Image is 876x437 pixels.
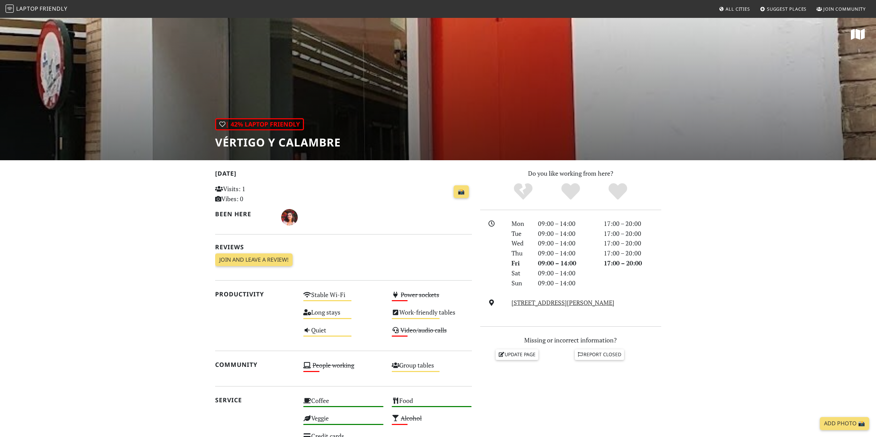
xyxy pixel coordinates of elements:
div: 09:00 – 14:00 [534,248,600,258]
img: LaptopFriendly [6,4,14,13]
a: All Cities [716,3,753,15]
a: Add Photo 📸 [820,417,869,430]
a: Suggest Places [757,3,810,15]
s: Alcohol [401,414,422,422]
div: Long stays [299,307,388,324]
div: 17:00 – 20:00 [600,219,665,229]
h2: [DATE] [215,170,472,180]
a: Update page [496,349,538,360]
div: 17:00 – 20:00 [600,229,665,239]
div: 17:00 – 20:00 [600,248,665,258]
div: 09:00 – 14:00 [534,238,600,248]
div: Group tables [388,360,476,377]
span: Laptop [16,5,39,12]
div: Mon [507,219,534,229]
a: Join Community [814,3,868,15]
a: [STREET_ADDRESS][PERSON_NAME] [511,298,614,307]
div: Thu [507,248,534,258]
span: Lucia C. Neco [281,212,298,221]
p: Do you like working from here? [480,168,661,178]
s: Video/audio calls [400,326,447,334]
h2: Service [215,396,295,404]
a: 📸 [454,185,469,198]
div: 09:00 – 14:00 [534,258,600,268]
div: Fri [507,258,534,268]
div: 09:00 – 14:00 [534,278,600,288]
div: Stable Wi-Fi [299,289,388,307]
div: Tue [507,229,534,239]
div: No [499,182,547,201]
div: 09:00 – 14:00 [534,219,600,229]
div: 09:00 – 14:00 [534,268,600,278]
h2: Been here [215,210,273,218]
div: Coffee [299,395,388,413]
span: Suggest Places [767,6,807,12]
div: Wed [507,238,534,248]
div: Quiet [299,325,388,342]
div: 17:00 – 20:00 [600,238,665,248]
div: 09:00 – 14:00 [534,229,600,239]
span: Join Community [823,6,866,12]
span: All Cities [726,6,750,12]
a: Report closed [575,349,624,360]
div: Sat [507,268,534,278]
div: Food [388,395,476,413]
p: Missing or incorrect information? [480,335,661,345]
s: Power sockets [401,291,439,299]
h2: Productivity [215,291,295,298]
div: 17:00 – 20:00 [600,258,665,268]
h2: Community [215,361,295,368]
img: 6766-lucia.jpg [281,209,298,226]
h2: Reviews [215,243,472,251]
s: People working [313,361,354,369]
p: Visits: 1 Vibes: 0 [215,184,295,204]
a: Join and leave a review! [215,253,293,266]
span: Friendly [40,5,67,12]
div: Work-friendly tables [388,307,476,324]
h1: Vértigo y Calambre [215,136,341,149]
div: Yes [547,182,594,201]
a: LaptopFriendly LaptopFriendly [6,3,67,15]
div: Definitely! [594,182,642,201]
div: Sun [507,278,534,288]
div: Veggie [299,413,388,430]
div: | 42% Laptop Friendly [215,118,304,130]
